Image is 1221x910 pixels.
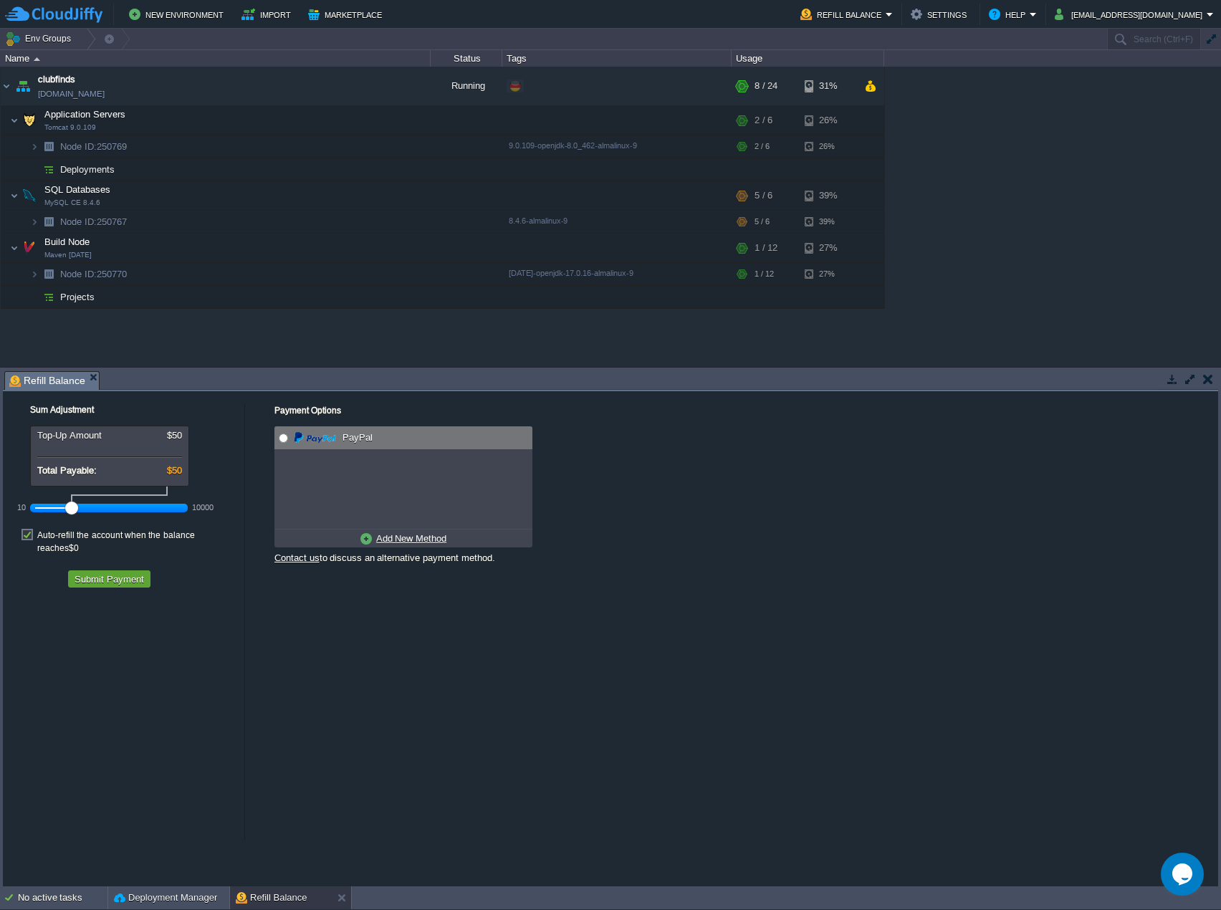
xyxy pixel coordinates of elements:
[805,181,851,210] div: 39%
[989,6,1030,23] button: Help
[39,158,59,181] img: AMDAwAAAACH5BAEAAAAALAAAAAABAAEAAAICRAEAOw==
[732,50,884,67] div: Usage
[17,503,26,512] div: 10
[43,109,128,120] a: Application ServersTomcat 9.0.109
[755,67,777,105] div: 8 / 24
[43,108,128,120] span: Application Servers
[19,234,39,262] img: AMDAwAAAACH5BAEAAAAALAAAAAABAAEAAAICRAEAOw==
[69,543,79,553] span: $0
[805,67,851,105] div: 31%
[59,163,117,176] a: Deployments
[192,503,214,512] div: 10000
[44,198,100,207] span: MySQL CE 8.4.6
[509,141,637,150] span: 9.0.109-openjdk-8.0_462-almalinux-9
[59,216,129,228] a: Node ID:250767
[38,87,105,101] a: [DOMAIN_NAME]
[5,29,76,49] button: Env Groups
[509,269,633,277] span: [DATE]-openjdk-17.0.16-almalinux-9
[37,465,182,476] div: Total Payable:
[114,891,217,905] button: Deployment Manager
[43,183,112,196] span: SQL Databases
[39,135,59,158] img: AMDAwAAAACH5BAEAAAAALAAAAAABAAEAAAICRAEAOw==
[5,6,102,24] img: CloudJiffy
[755,181,772,210] div: 5 / 6
[129,6,228,23] button: New Environment
[30,158,39,181] img: AMDAwAAAACH5BAEAAAAALAAAAAABAAEAAAICRAEAOw==
[911,6,971,23] button: Settings
[30,263,39,285] img: AMDAwAAAACH5BAEAAAAALAAAAAABAAEAAAICRAEAOw==
[805,263,851,285] div: 27%
[241,6,295,23] button: Import
[59,291,97,303] a: Projects
[59,216,129,228] span: 250767
[167,430,182,441] span: $50
[755,234,777,262] div: 1 / 12
[800,6,886,23] button: Refill Balance
[805,106,851,135] div: 26%
[274,552,320,563] a: Contact us
[19,181,39,210] img: AMDAwAAAACH5BAEAAAAALAAAAAABAAEAAAICRAEAOw==
[1161,853,1207,896] iframe: chat widget
[59,140,129,153] a: Node ID:250769
[805,211,851,233] div: 39%
[30,135,39,158] img: AMDAwAAAACH5BAEAAAAALAAAAAABAAEAAAICRAEAOw==
[10,181,19,210] img: AMDAwAAAACH5BAEAAAAALAAAAAABAAEAAAICRAEAOw==
[60,216,97,227] span: Node ID:
[805,135,851,158] div: 26%
[274,406,341,416] label: Payment Options
[70,573,148,585] button: Submit Payment
[10,106,19,135] img: AMDAwAAAACH5BAEAAAAALAAAAAABAAEAAAICRAEAOw==
[308,6,386,23] button: Marketplace
[43,236,92,248] span: Build Node
[755,106,772,135] div: 2 / 6
[805,234,851,262] div: 27%
[60,269,97,279] span: Node ID:
[1,67,12,105] img: AMDAwAAAACH5BAEAAAAALAAAAAABAAEAAAICRAEAOw==
[13,67,33,105] img: AMDAwAAAACH5BAEAAAAALAAAAAABAAEAAAICRAEAOw==
[43,184,112,195] a: SQL DatabasesMySQL CE 8.4.6
[10,234,19,262] img: AMDAwAAAACH5BAEAAAAALAAAAAABAAEAAAICRAEAOw==
[503,50,731,67] div: Tags
[60,141,97,152] span: Node ID:
[34,57,40,61] img: AMDAwAAAACH5BAEAAAAALAAAAAABAAEAAAICRAEAOw==
[59,268,129,280] a: Node ID:250770
[431,67,502,105] div: Running
[1,50,430,67] div: Name
[357,530,450,547] a: Add New Method
[44,123,96,132] span: Tomcat 9.0.109
[376,533,446,544] u: Add New Method
[11,405,94,415] label: Sum Adjustment
[509,216,568,225] span: 8.4.6-almalinux-9
[43,236,92,247] a: Build NodeMaven [DATE]
[294,429,336,446] img: paypal.png
[39,263,59,285] img: AMDAwAAAACH5BAEAAAAALAAAAAABAAEAAAICRAEAOw==
[44,251,92,259] span: Maven [DATE]
[18,886,107,909] div: No active tasks
[39,286,59,308] img: AMDAwAAAACH5BAEAAAAALAAAAAABAAEAAAICRAEAOw==
[339,432,373,443] span: PayPal
[236,891,307,905] button: Refill Balance
[755,211,770,233] div: 5 / 6
[59,268,129,280] span: 250770
[37,430,182,441] div: Top-Up Amount
[59,140,129,153] span: 250769
[167,465,182,476] span: $50
[9,372,85,390] span: Refill Balance
[19,106,39,135] img: AMDAwAAAACH5BAEAAAAALAAAAAABAAEAAAICRAEAOw==
[30,286,39,308] img: AMDAwAAAACH5BAEAAAAALAAAAAABAAEAAAICRAEAOw==
[755,263,774,285] div: 1 / 12
[755,135,770,158] div: 2 / 6
[37,529,237,555] label: Auto-refill the account when the balance reaches
[30,211,39,233] img: AMDAwAAAACH5BAEAAAAALAAAAAABAAEAAAICRAEAOw==
[431,50,502,67] div: Status
[39,211,59,233] img: AMDAwAAAACH5BAEAAAAALAAAAAABAAEAAAICRAEAOw==
[274,548,532,564] div: to discuss an alternative payment method.
[38,72,75,87] a: clubfinds
[1055,6,1207,23] button: [EMAIL_ADDRESS][DOMAIN_NAME]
